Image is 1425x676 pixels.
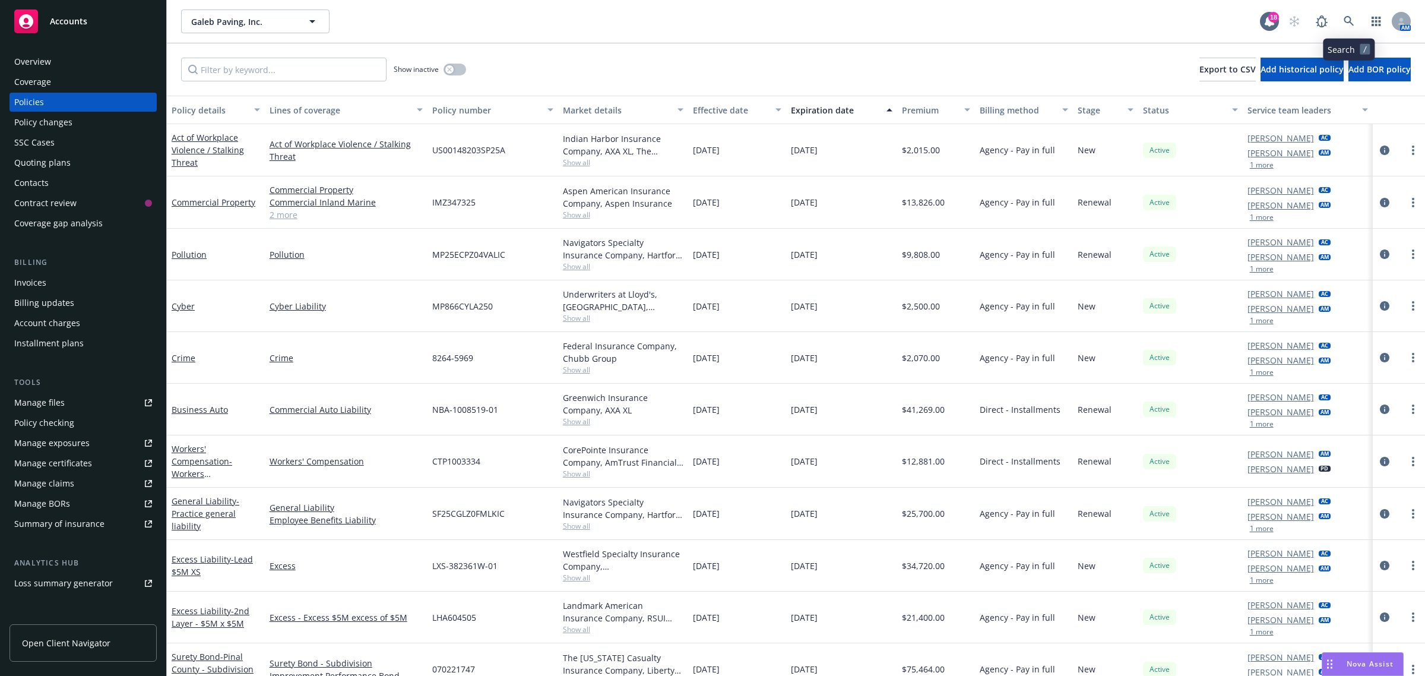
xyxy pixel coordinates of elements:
span: Show all [563,157,684,168]
a: Manage certificates [9,454,157,473]
span: New [1078,352,1095,364]
a: Coverage gap analysis [9,214,157,233]
span: Agency - Pay in full [980,248,1055,261]
span: Renewal [1078,403,1111,416]
span: [DATE] [791,196,818,209]
span: SF25CGLZ0FMLKIC [432,507,505,520]
span: 8264-5969 [432,352,473,364]
span: New [1078,300,1095,312]
span: [DATE] [693,248,720,261]
a: Account charges [9,314,157,333]
a: [PERSON_NAME] [1247,510,1314,523]
span: Show all [563,210,684,220]
a: circleInformation [1377,507,1392,521]
span: New [1078,663,1095,675]
span: US00148203SP25A [432,144,505,156]
div: Billing [9,257,157,268]
span: [DATE] [791,507,818,520]
span: New [1078,144,1095,156]
a: Summary of insurance [9,514,157,533]
a: Installment plans [9,334,157,353]
span: [DATE] [693,352,720,364]
a: Excess - Excess $5M excess of $5M [270,611,423,624]
button: Stage [1073,96,1138,124]
span: Renewal [1078,455,1111,467]
span: Show all [563,365,684,375]
div: Billing method [980,104,1055,116]
a: Manage files [9,393,157,412]
div: Policy number [432,104,540,116]
span: Show all [563,521,684,531]
span: [DATE] [791,248,818,261]
a: Accounts [9,5,157,38]
span: [DATE] [693,144,720,156]
a: more [1406,299,1420,313]
a: Report a Bug [1310,10,1334,33]
a: [PERSON_NAME] [1247,406,1314,418]
button: Galeb Paving, Inc. [181,10,330,33]
span: Direct - Installments [980,403,1060,416]
div: Navigators Specialty Insurance Company, Hartford Insurance Group, RT Specialty Insurance Services... [563,236,684,261]
div: Installment plans [14,334,84,353]
span: [DATE] [693,507,720,520]
div: Quoting plans [14,153,71,172]
div: Status [1143,104,1225,116]
span: [DATE] [791,611,818,624]
button: Service team leaders [1243,96,1373,124]
span: [DATE] [693,455,720,467]
span: [DATE] [791,403,818,416]
a: more [1406,454,1420,469]
a: [PERSON_NAME] [1247,562,1314,574]
button: 1 more [1250,525,1274,532]
span: [DATE] [693,560,720,572]
button: 1 more [1250,628,1274,636]
div: Policies [14,93,44,112]
button: Policy details [167,96,265,124]
a: [PERSON_NAME] [1247,251,1314,263]
a: Cyber Liability [270,300,423,312]
a: [PERSON_NAME] [1247,614,1314,626]
a: Overview [9,52,157,71]
button: Add BOR policy [1348,58,1411,81]
a: more [1406,402,1420,416]
span: Add historical policy [1261,64,1344,75]
a: Invoices [9,273,157,292]
a: Excess [270,560,423,572]
a: Start snowing [1282,10,1306,33]
div: Aspen American Insurance Company, Aspen Insurance [563,185,684,210]
a: Commercial Property [270,184,423,196]
span: Active [1148,145,1171,156]
span: Active [1148,197,1171,208]
span: $12,881.00 [902,455,945,467]
span: Active [1148,664,1171,675]
a: Commercial Auto Liability [270,403,423,416]
span: $25,700.00 [902,507,945,520]
span: Show inactive [394,64,439,74]
div: Manage certificates [14,454,92,473]
button: Lines of coverage [265,96,427,124]
span: $2,070.00 [902,352,940,364]
span: Agency - Pay in full [980,611,1055,624]
a: Coverage [9,72,157,91]
div: Drag to move [1322,653,1337,675]
a: Switch app [1364,10,1388,33]
div: Underwriters at Lloyd's, [GEOGRAPHIC_DATA], [PERSON_NAME] of [GEOGRAPHIC_DATA], Evolve [563,288,684,313]
span: Agency - Pay in full [980,196,1055,209]
a: Policy checking [9,413,157,432]
a: Crime [270,352,423,364]
a: Business Auto [172,404,228,415]
a: Commercial Property [172,197,255,208]
a: [PERSON_NAME] [1247,132,1314,144]
a: Manage claims [9,474,157,493]
div: Invoices [14,273,46,292]
span: Active [1148,301,1171,311]
span: Open Client Navigator [22,637,110,649]
span: Manage exposures [9,434,157,453]
span: Renewal [1078,507,1111,520]
a: [PERSON_NAME] [1247,547,1314,560]
a: [PERSON_NAME] [1247,199,1314,211]
span: Show all [563,624,684,634]
a: more [1406,247,1420,261]
a: Commercial Inland Marine [270,196,423,209]
a: circleInformation [1377,454,1392,469]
